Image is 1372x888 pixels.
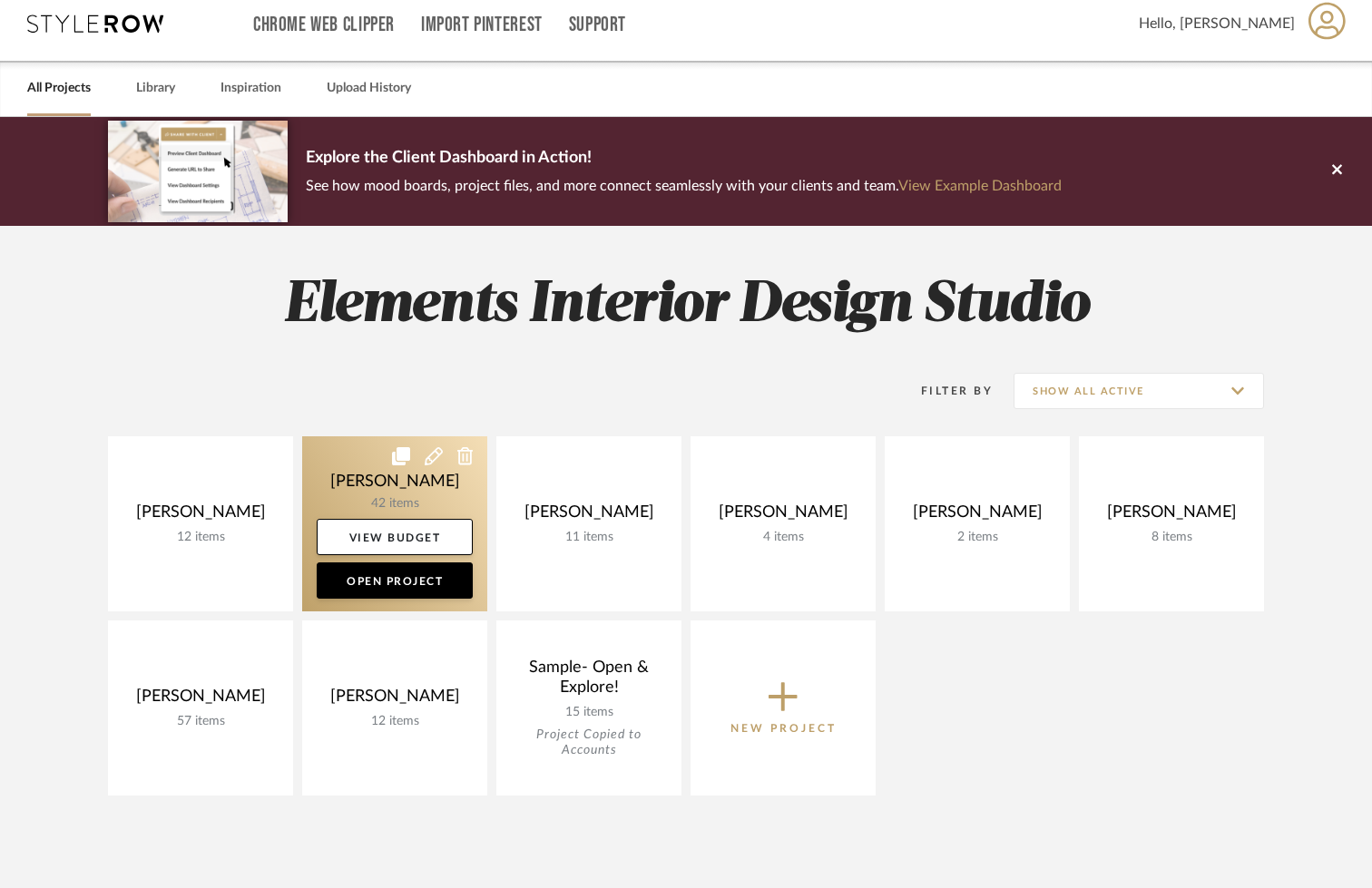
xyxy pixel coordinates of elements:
div: 15 items [511,705,667,720]
a: View Example Dashboard [898,179,1062,193]
div: Sample- Open & Explore! [511,658,667,705]
div: [PERSON_NAME] [122,687,279,714]
a: Upload History [327,76,411,101]
div: [PERSON_NAME] [1093,503,1249,530]
p: Explore the Client Dashboard in Action! [306,144,1062,173]
div: 8 items [1093,530,1249,545]
a: Library [136,76,175,101]
a: Open Project [317,562,473,599]
div: [PERSON_NAME] [705,503,861,530]
a: All Projects [27,76,91,101]
div: 12 items [122,530,279,545]
div: 4 items [705,530,861,545]
div: Project Copied to Accounts [511,727,667,758]
p: New Project [730,719,837,737]
div: [PERSON_NAME] [899,503,1055,530]
div: 11 items [511,530,667,545]
p: See how mood boards, project files, and more connect seamlessly with your clients and team. [306,173,1062,199]
img: d5d033c5-7b12-40c2-a960-1ecee1989c38.png [108,121,288,221]
a: Support [569,17,626,33]
a: Inspiration [220,76,281,101]
div: Filter By [897,382,993,400]
span: Hello, [PERSON_NAME] [1139,13,1295,34]
h2: Elements Interior Design Studio [33,271,1339,339]
div: 2 items [899,530,1055,545]
a: Chrome Web Clipper [253,17,395,33]
a: View Budget [317,519,473,555]
div: [PERSON_NAME] [122,503,279,530]
div: 57 items [122,714,279,729]
button: New Project [691,620,876,795]
a: Import Pinterest [421,17,543,33]
div: 12 items [317,714,473,729]
div: [PERSON_NAME] [317,687,473,714]
div: [PERSON_NAME] [511,503,667,530]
